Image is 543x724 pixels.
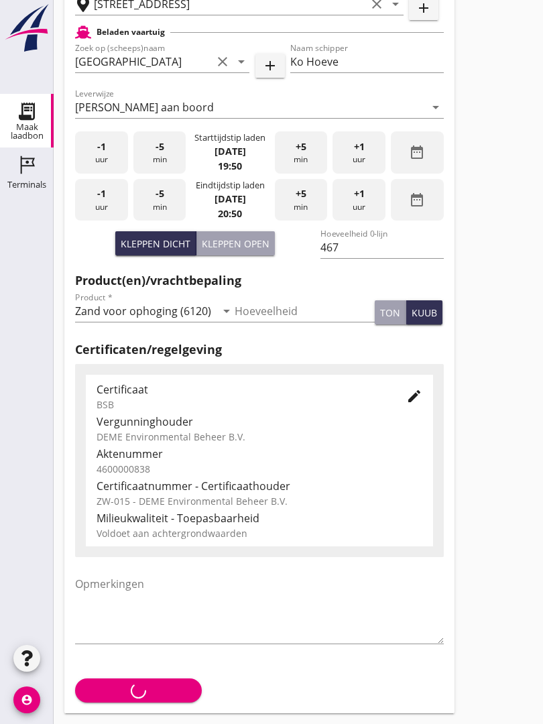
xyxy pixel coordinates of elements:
textarea: Opmerkingen [75,573,444,644]
h2: Beladen vaartuig [97,26,165,38]
div: Milieukwaliteit - Toepasbaarheid [97,510,422,526]
span: -5 [156,186,164,201]
div: uur [333,131,385,174]
div: uur [75,179,128,221]
input: Hoeveelheid 0-lijn [320,237,443,258]
span: +1 [354,139,365,154]
strong: [DATE] [215,192,246,205]
div: Eindtijdstip laden [196,179,265,192]
i: clear [215,54,231,70]
img: logo-small.a267ee39.svg [3,3,51,53]
div: DEME Environmental Beheer B.V. [97,430,422,444]
input: Hoeveelheid [235,300,375,322]
i: account_circle [13,686,40,713]
div: Certificaat [97,381,385,398]
i: arrow_drop_down [428,99,444,115]
span: -1 [97,186,106,201]
i: arrow_drop_down [219,303,235,319]
div: Aktenummer [97,446,422,462]
div: ZW-015 - DEME Environmental Beheer B.V. [97,494,422,508]
i: date_range [409,144,425,160]
div: BSB [97,398,385,412]
input: Product * [75,300,216,322]
h2: Certificaten/regelgeving [75,341,444,359]
input: Naam schipper [290,51,444,72]
span: +5 [296,139,306,154]
button: Kleppen open [196,231,275,255]
div: Voldoet aan achtergrondwaarden [97,526,422,540]
span: -1 [97,139,106,154]
div: [PERSON_NAME] aan boord [75,101,214,113]
div: Certificaatnummer - Certificaathouder [97,478,422,494]
div: Terminals [7,180,46,189]
div: uur [75,131,128,174]
div: 4600000838 [97,462,422,476]
div: min [133,131,186,174]
div: min [275,131,328,174]
i: arrow_drop_down [233,54,249,70]
i: add [262,58,278,74]
input: Zoek op (scheeps)naam [75,51,212,72]
span: -5 [156,139,164,154]
div: min [133,179,186,221]
i: date_range [409,192,425,208]
strong: 19:50 [218,160,242,172]
button: kuub [406,300,442,324]
div: Vergunninghouder [97,414,422,430]
div: ton [380,306,400,320]
span: +5 [296,186,306,201]
strong: 20:50 [218,207,242,220]
button: ton [375,300,406,324]
div: Kleppen open [202,237,269,251]
button: Kleppen dicht [115,231,196,255]
div: Starttijdstip laden [194,131,265,144]
div: kuub [412,306,437,320]
strong: [DATE] [215,145,246,158]
h2: Product(en)/vrachtbepaling [75,271,444,290]
i: edit [406,388,422,404]
div: uur [333,179,385,221]
div: min [275,179,328,221]
span: +1 [354,186,365,201]
div: Kleppen dicht [121,237,190,251]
